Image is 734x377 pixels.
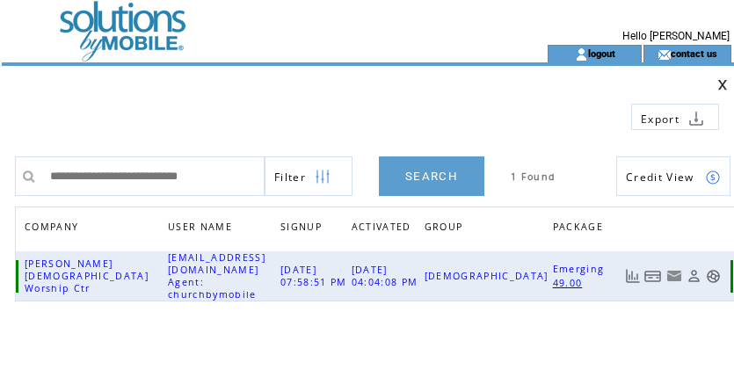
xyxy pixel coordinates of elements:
a: ACTIVATED [352,216,420,242]
span: GROUP [425,216,468,242]
span: [DATE] 07:58:51 PM [280,264,352,288]
a: Support [706,269,721,284]
a: SIGNUP [280,221,326,231]
a: 49.00 [553,275,592,290]
span: Show Credits View [626,170,694,185]
a: Filter [265,156,352,196]
span: Hello [PERSON_NAME] [622,30,730,42]
a: View Usage [625,269,640,284]
span: Export to csv file [641,112,679,127]
a: View Bills [644,269,662,284]
span: 1 Found [511,170,556,183]
span: [PERSON_NAME][DEMOGRAPHIC_DATA] Worship Ctr [25,257,149,294]
span: [DEMOGRAPHIC_DATA] [425,270,553,282]
span: [DATE] 04:04:08 PM [352,264,423,288]
span: PACKAGE [553,216,607,242]
span: COMPANY [25,216,83,242]
img: filters.png [315,157,331,197]
a: Resend welcome email to this user [666,268,682,284]
a: PACKAGE [553,216,612,242]
span: USER NAME [168,216,236,242]
a: Credit View [616,156,730,196]
span: [EMAIL_ADDRESS][DOMAIN_NAME] Agent: churchbymobile [168,251,265,301]
a: View Profile [687,269,701,284]
a: contact us [671,47,717,59]
span: 49.00 [553,277,587,289]
img: contact_us_icon.gif [658,47,671,62]
a: GROUP [425,216,472,242]
a: COMPANY [25,221,83,231]
a: logout [588,47,615,59]
img: credits.png [705,170,721,185]
span: SIGNUP [280,216,326,242]
a: Export [631,104,719,130]
img: account_icon.gif [575,47,588,62]
span: Show filters [274,170,306,185]
span: Emerging [553,263,609,275]
a: USER NAME [168,221,236,231]
span: ACTIVATED [352,216,416,242]
a: SEARCH [379,156,484,196]
img: download.png [688,111,704,127]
